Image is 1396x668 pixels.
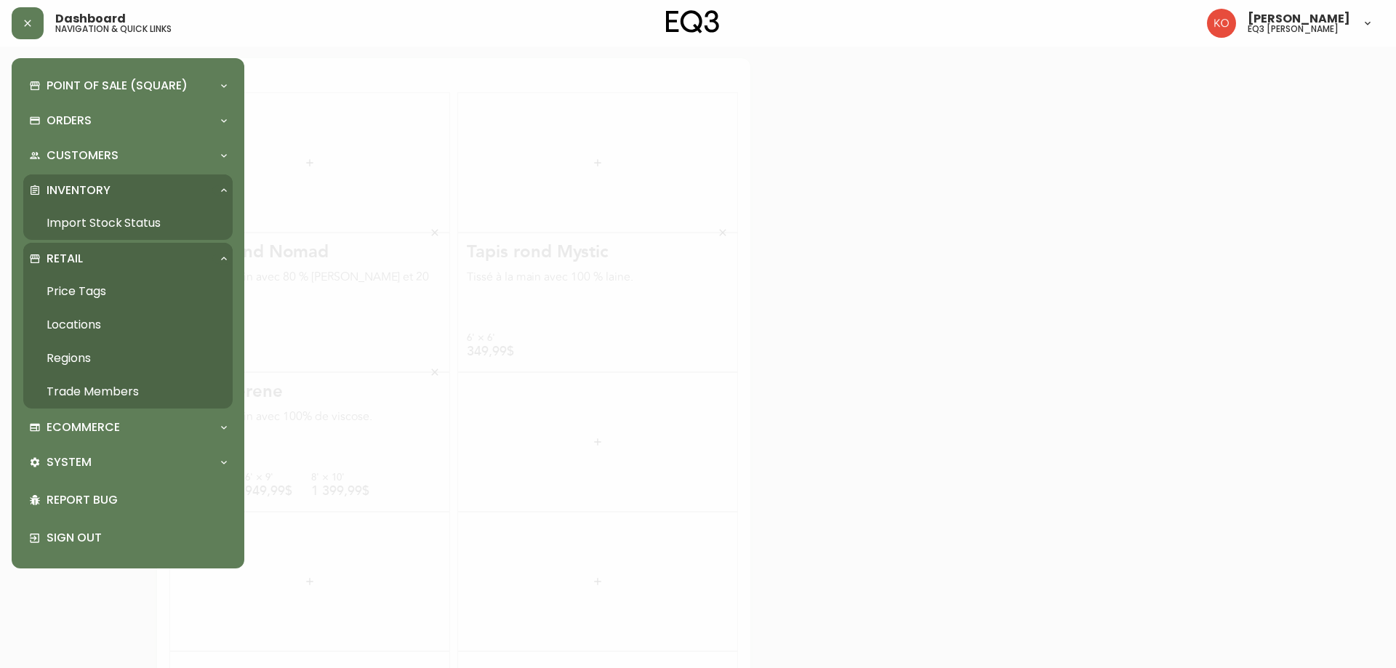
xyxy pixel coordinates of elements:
[55,13,126,25] span: Dashboard
[1248,13,1350,25] span: [PERSON_NAME]
[23,140,233,172] div: Customers
[23,70,233,102] div: Point of Sale (Square)
[23,275,233,308] a: Price Tags
[47,78,188,94] p: Point of Sale (Square)
[23,308,233,342] a: Locations
[47,492,227,508] p: Report Bug
[47,148,119,164] p: Customers
[47,251,83,267] p: Retail
[47,419,120,435] p: Ecommerce
[47,454,92,470] p: System
[55,25,172,33] h5: navigation & quick links
[23,411,233,443] div: Ecommerce
[23,481,233,519] div: Report Bug
[23,375,233,409] a: Trade Members
[1207,9,1236,38] img: 9beb5e5239b23ed26e0d832b1b8f6f2a
[23,206,233,240] a: Import Stock Status
[23,174,233,206] div: Inventory
[23,519,233,557] div: Sign Out
[47,182,111,198] p: Inventory
[23,105,233,137] div: Orders
[1248,25,1339,33] h5: eq3 [PERSON_NAME]
[47,113,92,129] p: Orders
[23,446,233,478] div: System
[23,342,233,375] a: Regions
[666,10,720,33] img: logo
[23,243,233,275] div: Retail
[47,530,227,546] p: Sign Out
